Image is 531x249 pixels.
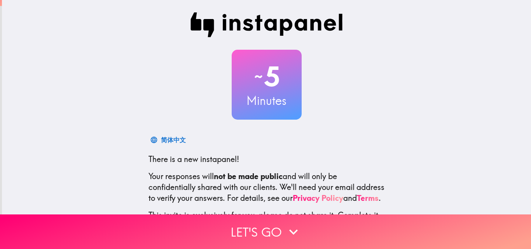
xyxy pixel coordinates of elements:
p: This invite is exclusively for you, please do not share it. Complete it soon because spots are li... [148,210,385,232]
img: Instapanel [190,12,343,37]
span: ~ [253,65,264,88]
h2: 5 [232,61,302,92]
a: Privacy Policy [293,193,343,203]
h3: Minutes [232,92,302,109]
button: 简体中文 [148,132,189,148]
div: 简体中文 [161,134,186,145]
a: Terms [357,193,379,203]
p: Your responses will and will only be confidentially shared with our clients. We'll need your emai... [148,171,385,204]
span: There is a new instapanel! [148,154,239,164]
b: not be made public [214,171,283,181]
